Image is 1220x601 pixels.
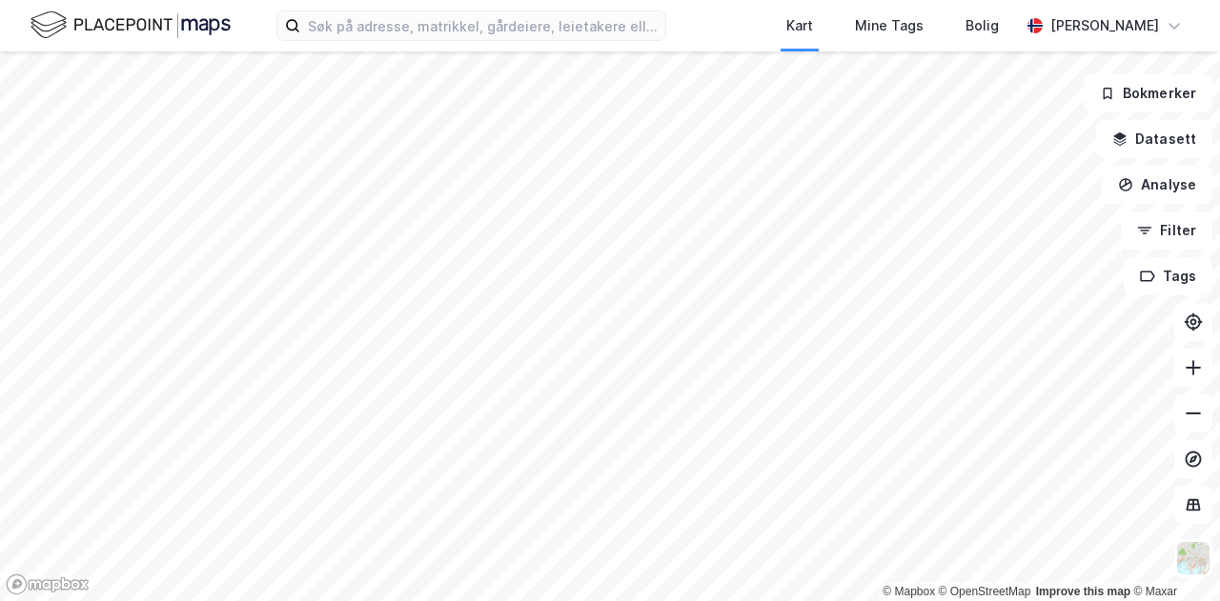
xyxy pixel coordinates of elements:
[1102,166,1212,204] button: Analyse
[883,585,935,598] a: Mapbox
[1124,257,1212,295] button: Tags
[786,14,813,37] div: Kart
[30,9,231,42] img: logo.f888ab2527a4732fd821a326f86c7f29.svg
[300,11,665,40] input: Søk på adresse, matrikkel, gårdeiere, leietakere eller personer
[1084,74,1212,112] button: Bokmerker
[1050,14,1159,37] div: [PERSON_NAME]
[939,585,1031,598] a: OpenStreetMap
[966,14,999,37] div: Bolig
[6,573,90,595] a: Mapbox homepage
[1121,211,1212,250] button: Filter
[1125,510,1220,601] iframe: Chat Widget
[1036,585,1130,598] a: Improve this map
[855,14,924,37] div: Mine Tags
[1125,510,1220,601] div: Kontrollprogram for chat
[1096,120,1212,158] button: Datasett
